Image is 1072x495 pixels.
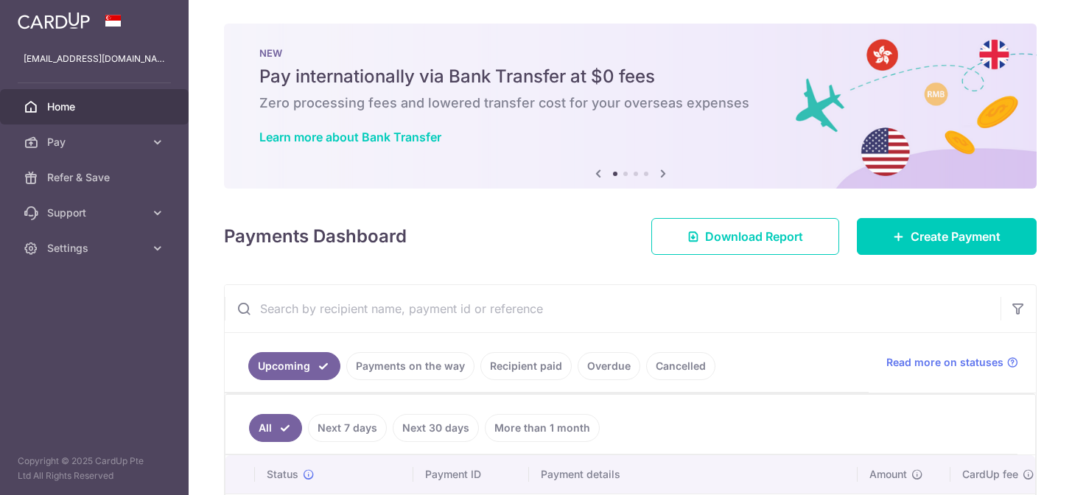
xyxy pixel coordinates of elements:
img: Bank transfer banner [224,24,1037,189]
p: [EMAIL_ADDRESS][DOMAIN_NAME] [24,52,165,66]
a: Recipient paid [480,352,572,380]
span: Settings [47,241,144,256]
p: NEW [259,47,1001,59]
h5: Pay internationally via Bank Transfer at $0 fees [259,65,1001,88]
span: Amount [869,467,907,482]
a: Next 30 days [393,414,479,442]
a: All [249,414,302,442]
span: Pay [47,135,144,150]
a: Read more on statuses [886,355,1018,370]
th: Payment details [529,455,858,494]
a: Download Report [651,218,839,255]
th: Payment ID [413,455,529,494]
a: Next 7 days [308,414,387,442]
span: Refer & Save [47,170,144,185]
img: CardUp [18,12,90,29]
span: Create Payment [911,228,1001,245]
a: Create Payment [857,218,1037,255]
h6: Zero processing fees and lowered transfer cost for your overseas expenses [259,94,1001,112]
a: Cancelled [646,352,715,380]
a: More than 1 month [485,414,600,442]
h4: Payments Dashboard [224,223,407,250]
a: Learn more about Bank Transfer [259,130,441,144]
input: Search by recipient name, payment id or reference [225,285,1001,332]
span: Read more on statuses [886,355,1003,370]
span: Download Report [705,228,803,245]
span: CardUp fee [962,467,1018,482]
a: Overdue [578,352,640,380]
span: Support [47,206,144,220]
a: Payments on the way [346,352,474,380]
span: Home [47,99,144,114]
a: Upcoming [248,352,340,380]
span: Status [267,467,298,482]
